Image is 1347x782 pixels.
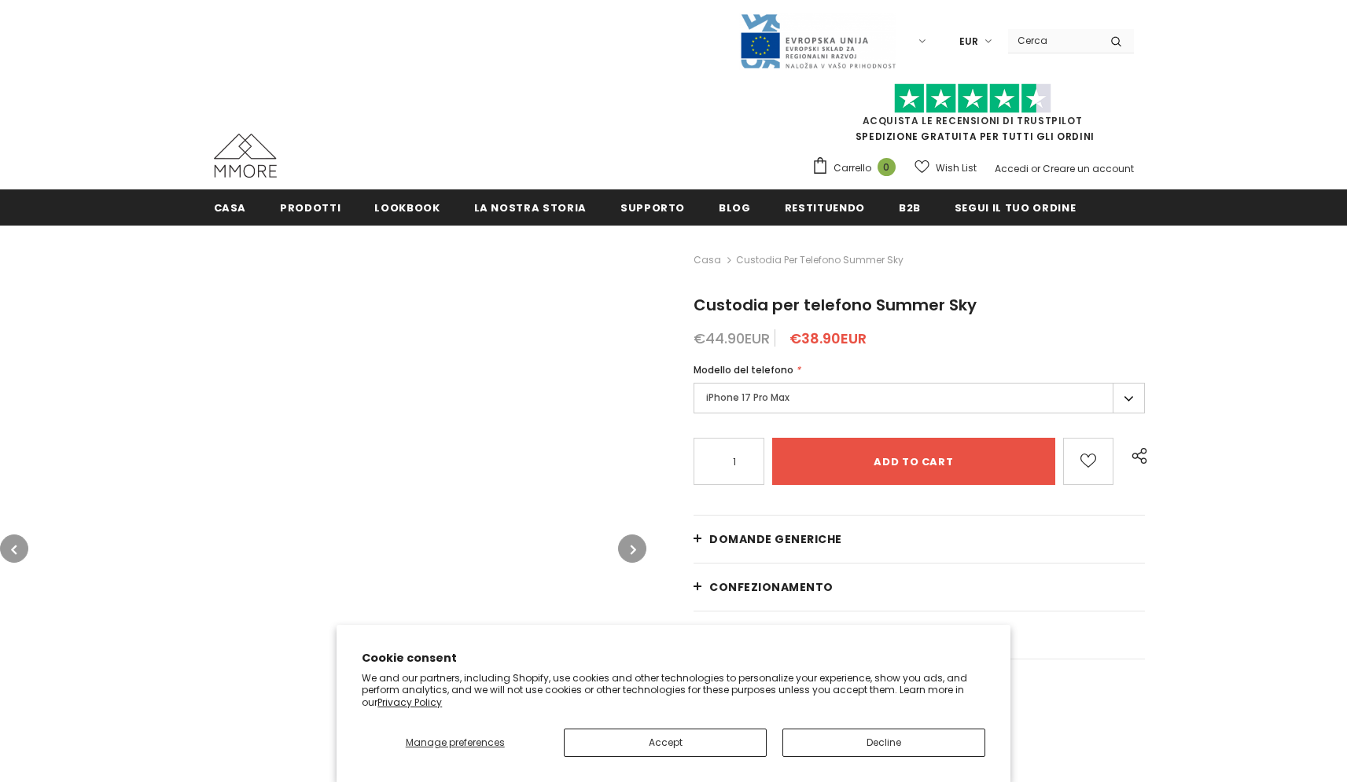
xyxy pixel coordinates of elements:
[955,200,1076,215] span: Segui il tuo ordine
[915,154,977,182] a: Wish List
[620,189,685,225] a: supporto
[739,34,896,47] a: Javni Razpis
[878,158,896,176] span: 0
[1008,29,1099,52] input: Search Site
[214,200,247,215] span: Casa
[374,189,440,225] a: Lookbook
[709,531,842,547] span: Domande generiche
[374,200,440,215] span: Lookbook
[834,160,871,176] span: Carrello
[694,251,721,270] a: Casa
[1043,162,1134,175] a: Creare un account
[995,162,1029,175] a: Accedi
[362,650,985,666] h2: Cookie consent
[739,13,896,70] img: Javni Razpis
[785,189,865,225] a: Restituendo
[694,564,1145,611] a: CONFEZIONAMENTO
[694,363,793,376] span: Modello del telefono
[1031,162,1040,175] span: or
[377,696,442,709] a: Privacy Policy
[214,134,277,178] img: Casi MMORE
[899,200,921,215] span: B2B
[694,383,1145,413] label: iPhone 17 Pro Max
[772,438,1054,485] input: Add to cart
[362,672,985,709] p: We and our partners, including Shopify, use cookies and other technologies to personalize your ex...
[474,189,587,225] a: La nostra storia
[959,34,978,50] span: EUR
[719,200,751,215] span: Blog
[694,329,770,348] span: €44.90EUR
[694,611,1145,659] a: Spedizione e resi
[214,189,247,225] a: Casa
[736,251,904,270] span: Custodia per telefono Summer Sky
[812,156,904,180] a: Carrello 0
[280,200,340,215] span: Prodotti
[894,83,1051,114] img: Fidati di Pilot Stars
[782,729,985,757] button: Decline
[789,329,867,348] span: €38.90EUR
[812,90,1134,143] span: SPEDIZIONE GRATUITA PER TUTTI GLI ORDINI
[863,114,1083,127] a: Acquista le recensioni di TrustPilot
[564,729,767,757] button: Accept
[694,294,977,316] span: Custodia per telefono Summer Sky
[474,200,587,215] span: La nostra storia
[955,189,1076,225] a: Segui il tuo ordine
[406,736,505,749] span: Manage preferences
[936,160,977,176] span: Wish List
[899,189,921,225] a: B2B
[709,579,834,595] span: CONFEZIONAMENTO
[785,200,865,215] span: Restituendo
[280,189,340,225] a: Prodotti
[620,200,685,215] span: supporto
[362,729,548,757] button: Manage preferences
[719,189,751,225] a: Blog
[694,516,1145,563] a: Domande generiche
